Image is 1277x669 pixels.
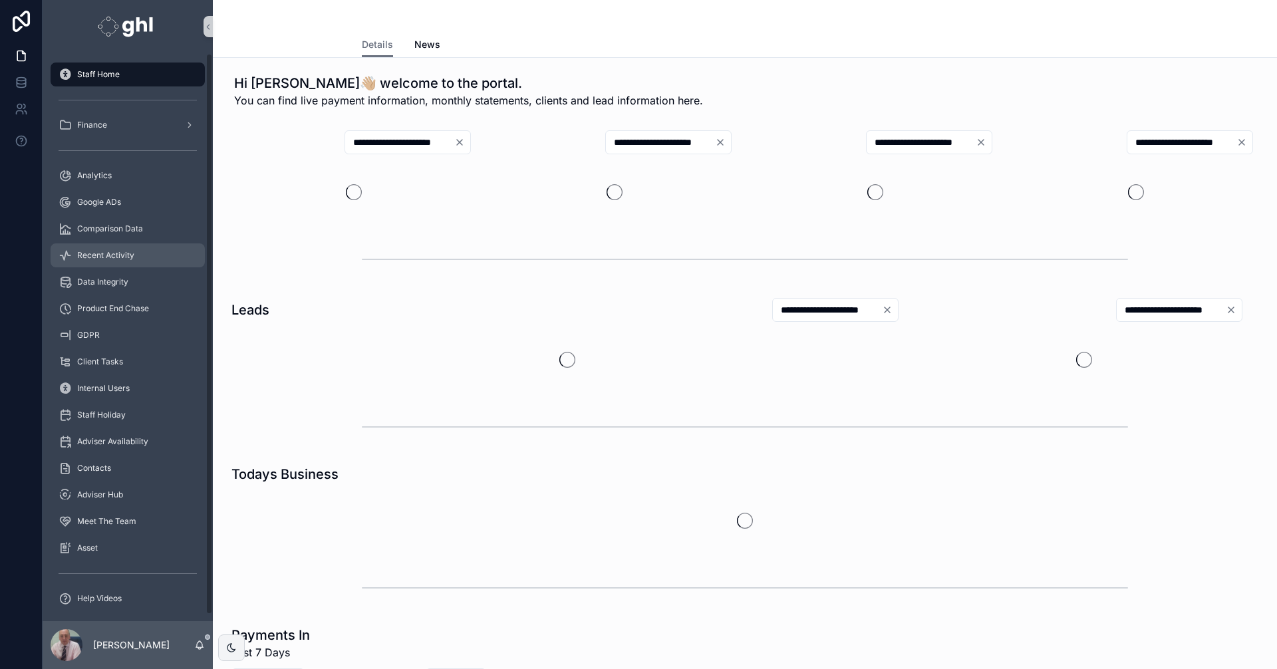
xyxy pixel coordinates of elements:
[51,483,205,507] a: Adviser Hub
[51,350,205,374] a: Client Tasks
[51,587,205,610] a: Help Videos
[51,113,205,137] a: Finance
[231,301,269,319] h1: Leads
[51,63,205,86] a: Staff Home
[234,74,703,92] h1: Hi [PERSON_NAME]👋🏼 welcome to the portal.
[362,38,393,51] span: Details
[51,376,205,400] a: Internal Users
[231,626,310,644] h1: Payments In
[51,243,205,267] a: Recent Activity
[77,250,134,261] span: Recent Activity
[1226,305,1242,315] button: Clear
[51,164,205,188] a: Analytics
[51,323,205,347] a: GDPR
[77,223,143,234] span: Comparison Data
[51,509,205,533] a: Meet The Team
[77,383,130,394] span: Internal Users
[51,217,205,241] a: Comparison Data
[43,53,213,621] div: scrollable content
[98,16,157,37] img: App logo
[77,463,111,473] span: Contacts
[77,436,148,447] span: Adviser Availability
[976,137,992,148] button: Clear
[51,190,205,214] a: Google ADs
[231,644,310,660] span: Last 7 Days
[1236,137,1252,148] button: Clear
[414,33,440,59] a: News
[234,92,703,108] span: You can find live payment information, monthly statements, clients and lead information here.
[362,33,393,58] a: Details
[77,120,107,130] span: Finance
[77,543,98,553] span: Asset
[77,410,126,420] span: Staff Holiday
[77,69,120,80] span: Staff Home
[414,38,440,51] span: News
[77,593,122,604] span: Help Videos
[51,403,205,427] a: Staff Holiday
[77,330,100,340] span: GDPR
[93,638,170,652] p: [PERSON_NAME]
[77,197,121,207] span: Google ADs
[51,430,205,454] a: Adviser Availability
[231,465,339,483] h1: Todays Business
[77,516,136,527] span: Meet The Team
[51,297,205,321] a: Product End Chase
[77,170,112,181] span: Analytics
[77,489,123,500] span: Adviser Hub
[77,356,123,367] span: Client Tasks
[715,137,731,148] button: Clear
[51,456,205,480] a: Contacts
[51,536,205,560] a: Asset
[77,277,128,287] span: Data Integrity
[882,305,898,315] button: Clear
[77,303,149,314] span: Product End Chase
[454,137,470,148] button: Clear
[51,270,205,294] a: Data Integrity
